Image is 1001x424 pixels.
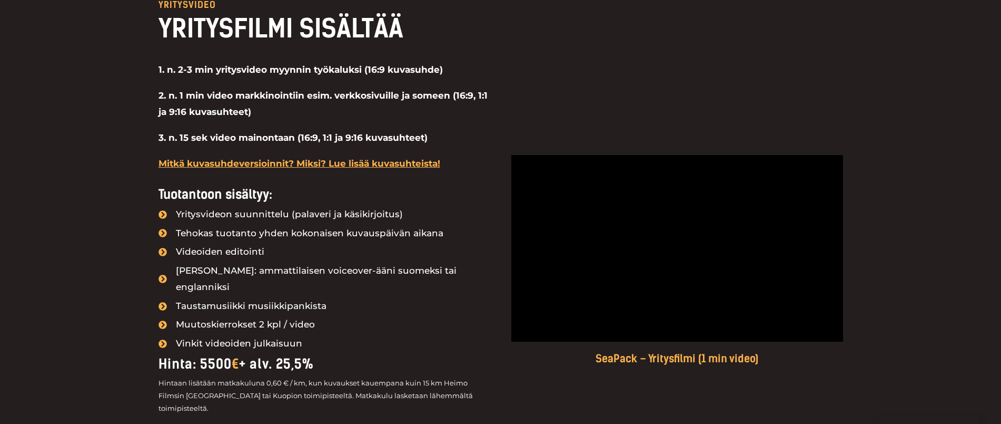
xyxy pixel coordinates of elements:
[511,352,843,365] h5: SeaPack – Yritysfilmi (1 min video)
[173,335,302,352] span: Vinkit videoiden julkaisuun
[173,316,315,333] span: Muutoskierrokset 2 kpl / video
[173,206,403,223] span: Yritysvideon suunnittelu (palaveri ja käsikirjoitus)
[158,352,490,376] div: Hinta: 5500 + alv. 25,5%
[173,263,490,296] span: [PERSON_NAME]: ammattilaisen voiceover-ääni suomeksi tai englanniksi
[232,356,239,372] span: €
[173,298,326,315] span: Taustamusiikki musiikkipankista
[158,64,443,75] strong: 1. n. 2-3 min yritysvideo myynnin työkaluksi (16:9 kuvasuhde)
[158,132,428,143] strong: 3. n. 15 sek video mainontaan (16:9, 1:1 ja 9:16 kuvasuhteet)
[158,158,440,169] a: Mitkä kuvasuhdeversioinnit? Miksi? Lue lisää kuvasuhteista!
[511,155,843,342] iframe: vimeo-videosoitin
[158,12,490,45] h2: YRITYSFILMI SISÄLTÄÄ
[158,187,490,203] h4: Tuotantoon sisältyy:
[158,1,490,9] p: YRITYSVIDEO
[173,244,264,261] span: Videoiden editointi
[173,225,443,242] span: Tehokas tuotanto yhden kokonaisen kuvauspäivän aikana
[158,377,490,415] p: Hintaan lisätään matkakuluna 0,60 € / km, kun kuvaukset kauempana kuin 15 km Heimo Filmsin [GEOGR...
[158,90,488,118] strong: 2. n. 1 min video markkinointiin esim. verkkosivuille ja someen (16:9, 1:1 ja 9:16 kuvasuhteet)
